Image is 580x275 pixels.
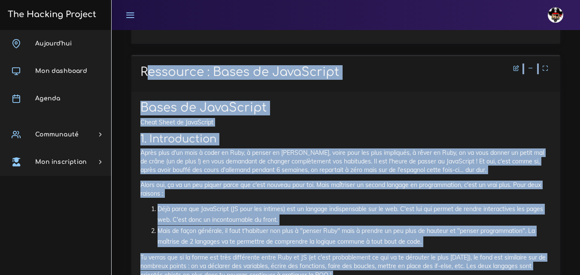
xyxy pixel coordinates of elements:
[548,7,563,23] img: avatar
[35,68,87,74] span: Mon dashboard
[35,40,72,47] span: Aujourd'hui
[140,181,551,198] p: Alors oui, ça va un peu piquer parce que c'est nouveau pour toi. Mais maîtriser un second langage...
[35,159,87,165] span: Mon inscription
[35,131,79,138] span: Communauté
[158,204,551,225] li: Déjà parce que JavaScript (JS pour les intimes) est un langage indispensable sur le web. C'est lu...
[140,133,551,145] h2: 1. Introduction
[158,226,551,247] li: Mais de façon générale, il faut t'habituer non plus à "penser Ruby" mais à prendre un peu plus de...
[35,95,60,102] span: Agenda
[140,148,551,175] p: Après plus d'un mois à coder en Ruby, à penser en [PERSON_NAME], voire pour les plus impliqués, à...
[5,10,96,19] h3: The Hacking Project
[140,118,551,127] p: Cheat Sheet de JavaScript
[140,101,551,115] h1: Bases de JavaScript
[140,65,551,80] h1: Ressource : Bases de JavaScript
